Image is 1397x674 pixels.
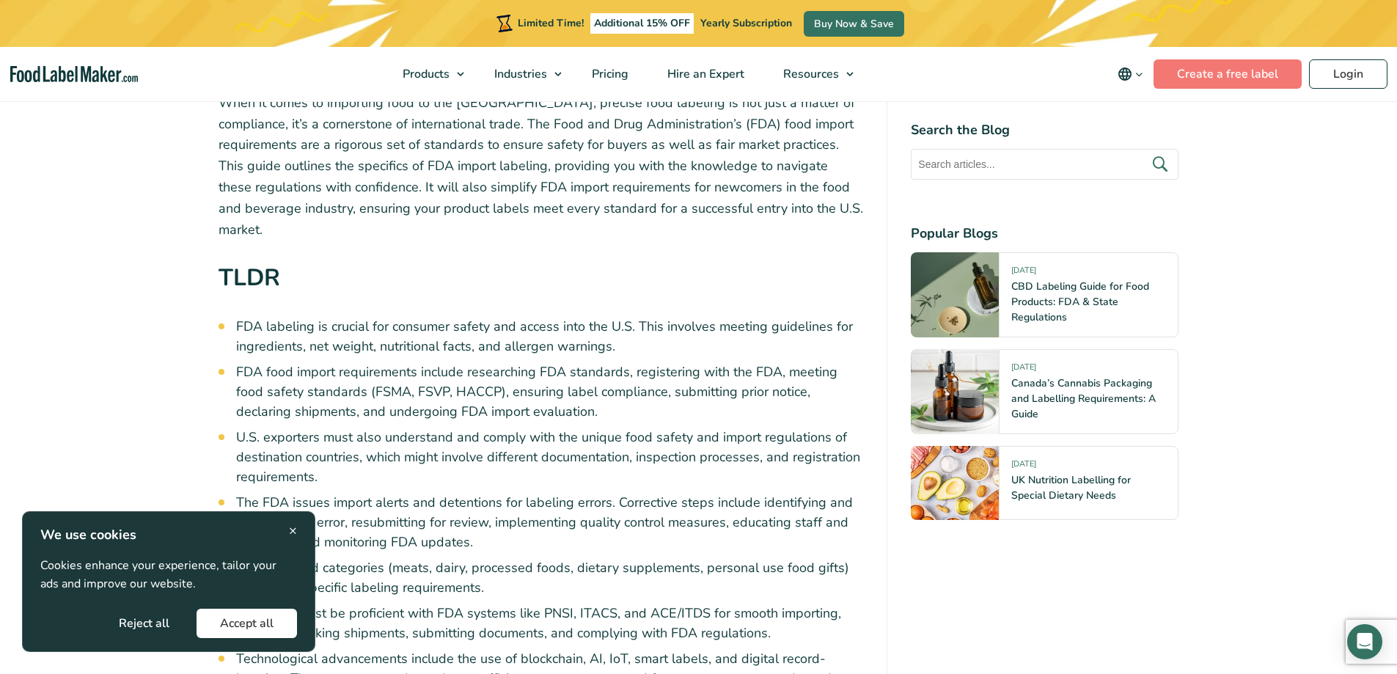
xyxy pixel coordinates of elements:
[663,66,746,82] span: Hire an Expert
[518,16,584,30] span: Limited Time!
[911,120,1178,140] h4: Search the Blog
[219,92,864,241] p: When it comes to importing food to the [GEOGRAPHIC_DATA], precise food labeling is not just a mat...
[1011,376,1156,421] a: Canada’s Cannabis Packaging and Labelling Requirements: A Guide
[236,604,864,643] li: Importers must be proficient with FDA systems like PNSI, ITACS, and ACE/ITDS for smooth importing...
[764,47,861,101] a: Resources
[1347,624,1382,659] div: Open Intercom Messenger
[219,262,280,293] strong: TLDR
[911,224,1178,243] h4: Popular Blogs
[590,13,694,34] span: Additional 15% OFF
[1011,458,1036,475] span: [DATE]
[1011,473,1131,502] a: UK Nutrition Labelling for Special Dietary Needs
[475,47,569,101] a: Industries
[289,521,297,541] span: ×
[236,317,864,356] li: FDA labeling is crucial for consumer safety and access into the U.S. This involves meeting guidel...
[1309,59,1387,89] a: Login
[1011,279,1149,324] a: CBD Labeling Guide for Food Products: FDA & State Regulations
[236,362,864,422] li: FDA food import requirements include researching FDA standards, registering with the FDA, meeting...
[490,66,549,82] span: Industries
[1011,362,1036,378] span: [DATE]
[384,47,472,101] a: Products
[398,66,451,82] span: Products
[197,609,297,638] button: Accept all
[911,149,1178,180] input: Search articles...
[573,47,645,101] a: Pricing
[236,428,864,487] li: U.S. exporters must also understand and comply with the unique food safety and import regulations...
[1154,59,1302,89] a: Create a free label
[779,66,840,82] span: Resources
[40,557,297,594] p: Cookies enhance your experience, tailor your ads and improve our website.
[236,558,864,598] li: Different food categories (meats, dairy, processed foods, dietary supplements, personal use food ...
[1011,265,1036,282] span: [DATE]
[236,493,864,552] li: The FDA issues import alerts and detentions for labeling errors. Corrective steps include identif...
[804,11,904,37] a: Buy Now & Save
[40,526,136,543] strong: We use cookies
[648,47,760,101] a: Hire an Expert
[587,66,630,82] span: Pricing
[95,609,193,638] button: Reject all
[700,16,792,30] span: Yearly Subscription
